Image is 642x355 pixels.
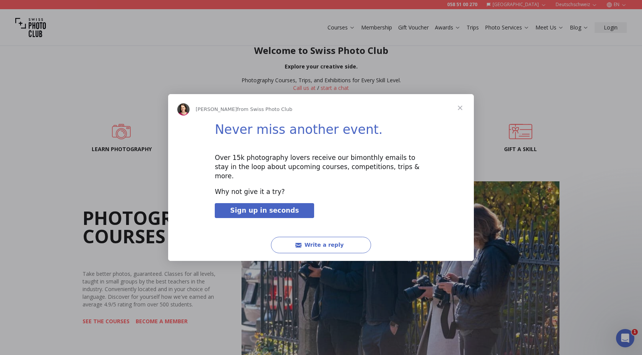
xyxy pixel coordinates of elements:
[237,106,292,112] span: from Swiss Photo Club
[215,187,427,197] div: Why not give it a try?
[196,106,237,112] span: [PERSON_NAME]
[230,207,299,214] span: Sign up in seconds
[215,153,427,181] div: Over 15k photography lovers receive our bimonthly emails to stay in the loop about upcoming cours...
[215,122,427,142] h1: Never miss another event.
[446,94,474,122] span: Close
[271,237,371,253] button: Write a reply
[215,203,314,218] a: Sign up in seconds
[177,103,190,116] img: Profile image for Joan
